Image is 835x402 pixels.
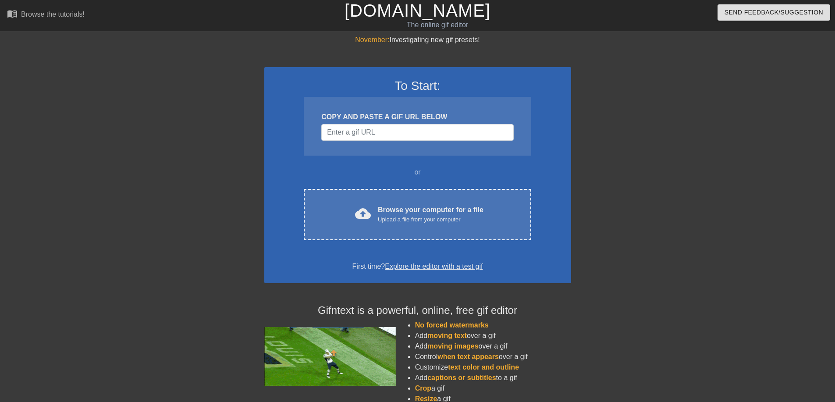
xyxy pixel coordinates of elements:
[427,332,467,339] span: moving text
[378,205,483,224] div: Browse your computer for a file
[718,4,830,21] button: Send Feedback/Suggestion
[355,36,389,43] span: November:
[276,78,560,93] h3: To Start:
[264,327,396,386] img: football_small.gif
[427,374,496,381] span: captions or subtitles
[283,20,592,30] div: The online gif editor
[321,112,513,122] div: COPY AND PASTE A GIF URL BELOW
[264,304,571,317] h4: Gifntext is a powerful, online, free gif editor
[415,321,489,329] span: No forced watermarks
[355,206,371,221] span: cloud_upload
[321,124,513,141] input: Username
[287,167,548,178] div: or
[427,342,478,350] span: moving images
[345,1,490,20] a: [DOMAIN_NAME]
[415,383,571,394] li: a gif
[415,384,431,392] span: Crop
[725,7,823,18] span: Send Feedback/Suggestion
[415,331,571,341] li: Add over a gif
[264,35,571,45] div: Investigating new gif presets!
[7,8,85,22] a: Browse the tutorials!
[448,363,519,371] span: text color and outline
[21,11,85,18] div: Browse the tutorials!
[437,353,499,360] span: when text appears
[378,215,483,224] div: Upload a file from your computer
[415,362,571,373] li: Customize
[415,373,571,383] li: Add to a gif
[7,8,18,19] span: menu_book
[415,352,571,362] li: Control over a gif
[415,341,571,352] li: Add over a gif
[276,261,560,272] div: First time?
[385,263,483,270] a: Explore the editor with a test gif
